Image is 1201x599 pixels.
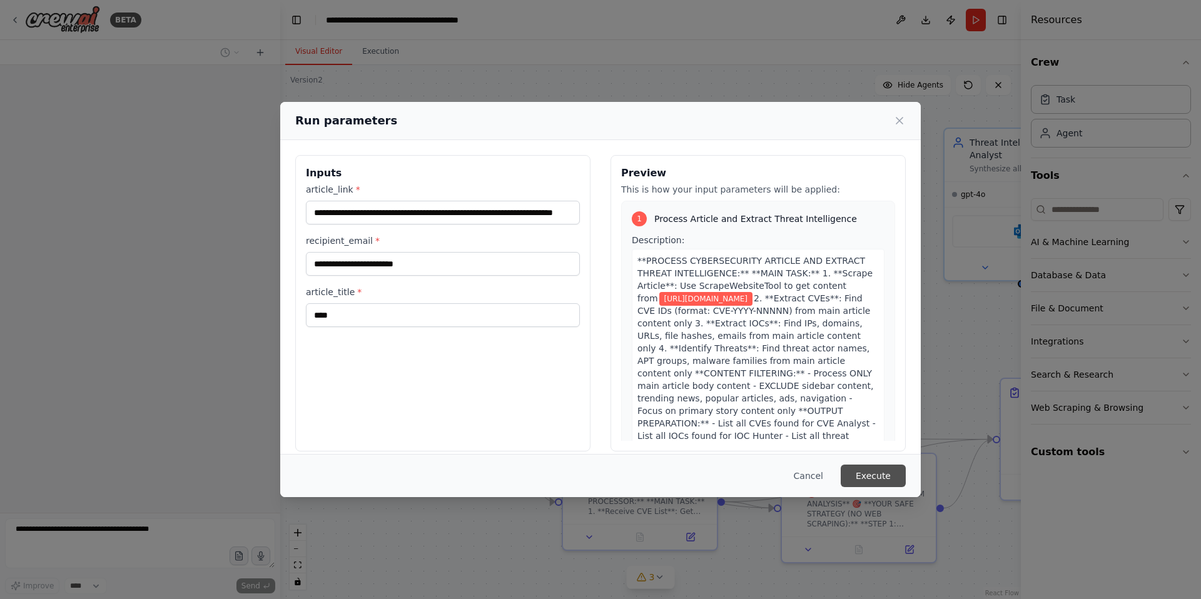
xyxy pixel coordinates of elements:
button: Execute [841,465,906,487]
h3: Preview [621,166,895,181]
label: article_link [306,183,580,196]
h2: Run parameters [295,112,397,129]
label: recipient_email [306,234,580,247]
div: 1 [632,211,647,226]
label: article_title [306,286,580,298]
span: Description: [632,235,684,245]
span: Variable: article_link [659,292,753,306]
span: Process Article and Extract Threat Intelligence [654,213,857,225]
span: **PROCESS CYBERSECURITY ARTICLE AND EXTRACT THREAT INTELLIGENCE:** **MAIN TASK:** 1. **Scrape Art... [637,256,873,303]
button: Cancel [784,465,833,487]
span: 2. **Extract CVEs**: Find CVE IDs (format: CVE-YYYY-NNNNN) from main article content only 3. **Ex... [637,293,876,453]
p: This is how your input parameters will be applied: [621,183,895,196]
h3: Inputs [306,166,580,181]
